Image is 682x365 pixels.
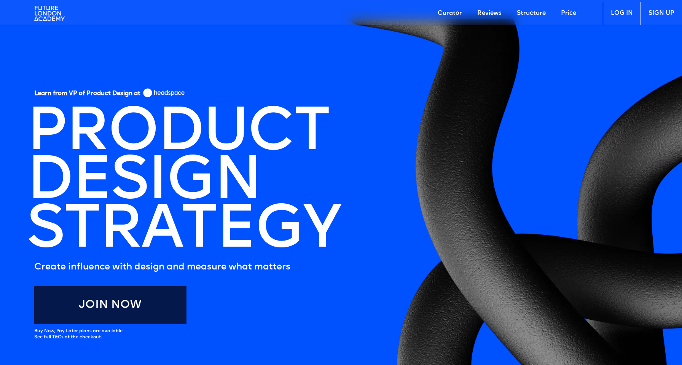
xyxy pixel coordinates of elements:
a: Reviews [470,2,509,25]
a: Structure [509,2,553,25]
h1: PRODUCT DESIGN STRATEGY [27,110,340,256]
a: SIGN UP [641,2,682,25]
a: Join Now [34,286,186,324]
h5: Create influence with design and measure what matters [34,260,340,275]
a: Curator [430,2,470,25]
a: Price [553,2,584,25]
a: LOG IN [603,2,641,25]
div: Buy Now, Pay Later plans are available. See full T&Cs at the checkout. [34,328,123,341]
h5: Learn from VP of Product Design at [34,90,140,100]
